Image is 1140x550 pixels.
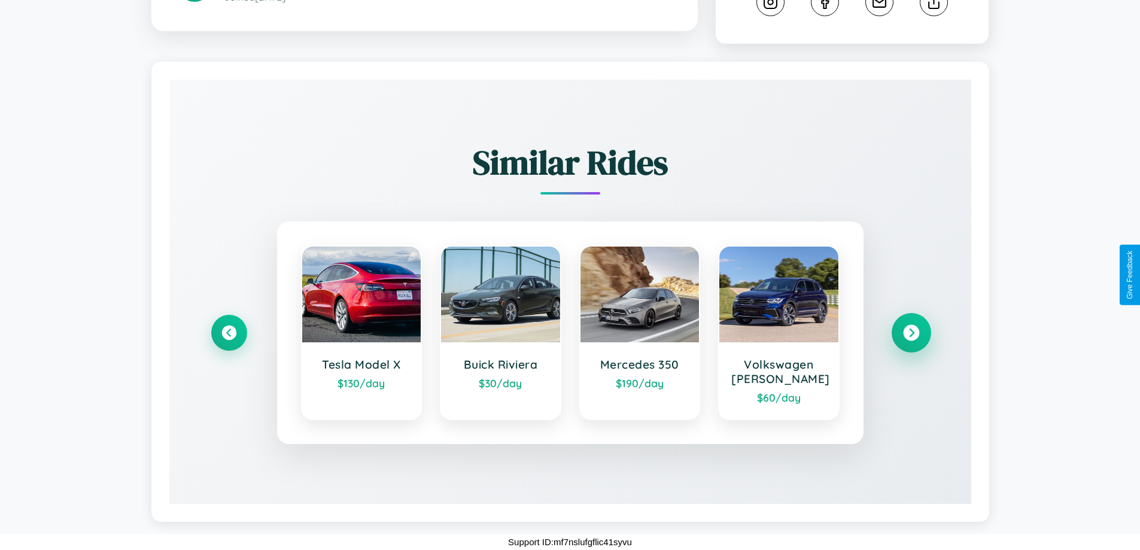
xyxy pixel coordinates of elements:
h3: Tesla Model X [314,357,409,372]
h3: Mercedes 350 [592,357,688,372]
div: $ 190 /day [592,376,688,390]
h2: Similar Rides [211,139,929,186]
h3: Buick Riviera [453,357,548,372]
div: $ 60 /day [731,391,826,404]
a: Volkswagen [PERSON_NAME]$60/day [718,245,840,420]
p: Support ID: mf7nslufgflic41syvu [508,534,632,550]
a: Tesla Model X$130/day [301,245,422,420]
h3: Volkswagen [PERSON_NAME] [731,357,826,386]
div: $ 130 /day [314,376,409,390]
a: Buick Riviera$30/day [440,245,561,420]
div: $ 30 /day [453,376,548,390]
a: Mercedes 350$190/day [579,245,701,420]
div: Give Feedback [1126,251,1134,299]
